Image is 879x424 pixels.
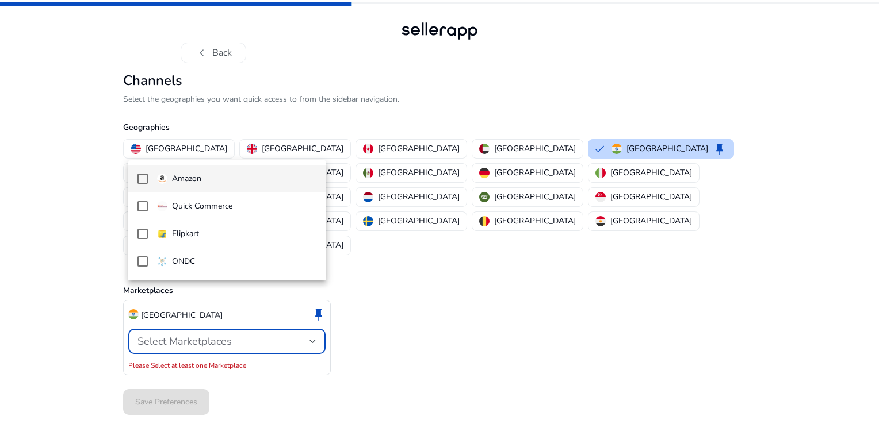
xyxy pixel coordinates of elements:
p: Quick Commerce [172,200,232,213]
p: Amazon [172,172,201,185]
img: amazon.svg [157,174,167,184]
p: Flipkart [172,228,199,240]
img: ondc-sm.webp [157,256,167,267]
img: quick-commerce.gif [157,201,167,211]
img: flipkart.svg [157,229,167,239]
p: ONDC [172,255,195,268]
